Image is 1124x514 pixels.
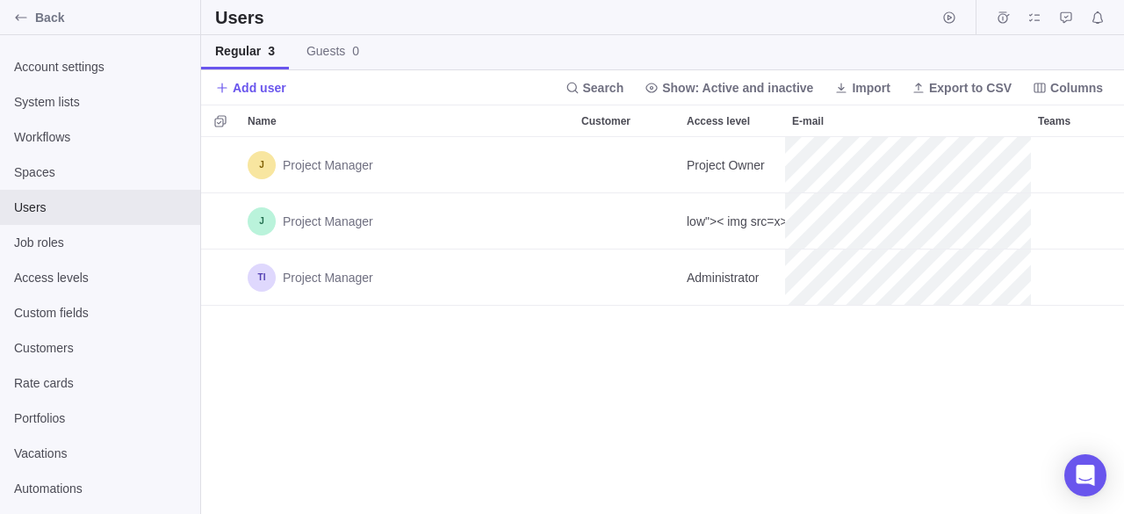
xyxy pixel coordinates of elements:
[14,374,186,392] span: Rate cards
[35,9,193,26] span: Back
[241,105,574,136] div: Name
[583,79,624,97] span: Search
[201,35,289,69] a: Regular3
[1026,76,1110,100] span: Columns
[14,304,186,322] span: Custom fields
[680,137,785,192] div: Project Owner
[680,250,785,306] div: Access level
[215,5,268,30] h2: Users
[14,128,186,146] span: Workflows
[283,269,373,286] span: Project Manager
[14,445,186,462] span: Vacations
[1064,454,1106,496] div: Open Intercom Messenger
[991,5,1015,30] span: Time logs
[1054,13,1078,27] a: Approval requests
[283,213,373,230] span: Project Manager
[14,58,186,76] span: Account settings
[574,137,680,193] div: Customer
[14,269,186,286] span: Access levels
[208,109,233,134] span: Selection mode
[14,234,186,251] span: Job roles
[852,79,890,97] span: Import
[687,156,765,174] span: Project Owner
[638,76,820,100] span: Show: Active and inactive
[1085,5,1110,30] span: Notifications
[687,112,750,130] span: Access level
[581,112,630,130] span: Customer
[14,339,186,357] span: Customers
[14,480,186,497] span: Automations
[241,250,574,306] div: Name
[680,137,785,193] div: Access level
[241,193,574,250] div: Name
[352,44,359,58] span: 0
[792,112,824,130] span: E-mail
[785,250,1031,306] div: E-mail
[991,13,1015,27] a: Time logs
[574,250,680,306] div: Customer
[292,35,373,69] a: Guests0
[680,193,785,249] div: low">< img src=x>
[283,156,373,174] span: Project Manager
[785,137,1031,193] div: E-mail
[233,79,286,97] span: Add user
[1050,79,1103,97] span: Columns
[680,105,785,136] div: Access level
[687,213,785,230] span: low">< img src=x>
[1022,13,1047,27] a: My assignments
[574,105,680,136] div: Customer
[680,193,785,250] div: Access level
[14,199,186,216] span: Users
[306,42,359,60] span: Guests
[1054,5,1078,30] span: Approval requests
[785,105,1031,136] div: E-mail
[1022,5,1047,30] span: My assignments
[558,76,631,100] span: Search
[574,193,680,250] div: Customer
[687,269,759,286] span: Administrator
[14,409,186,427] span: Portfolios
[662,79,813,97] span: Show: Active and inactive
[904,76,1019,100] span: Export to CSV
[14,93,186,111] span: System lists
[937,5,962,30] span: Start timer
[785,193,1031,250] div: E-mail
[929,79,1012,97] span: Export to CSV
[241,137,574,193] div: Name
[215,76,286,100] span: Add user
[1085,13,1110,27] a: Notifications
[1038,112,1070,130] span: Teams
[827,76,897,100] span: Import
[268,44,275,58] span: 3
[215,42,275,60] span: Regular
[248,112,277,130] span: Name
[14,163,186,181] span: Spaces
[680,250,785,305] div: Administrator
